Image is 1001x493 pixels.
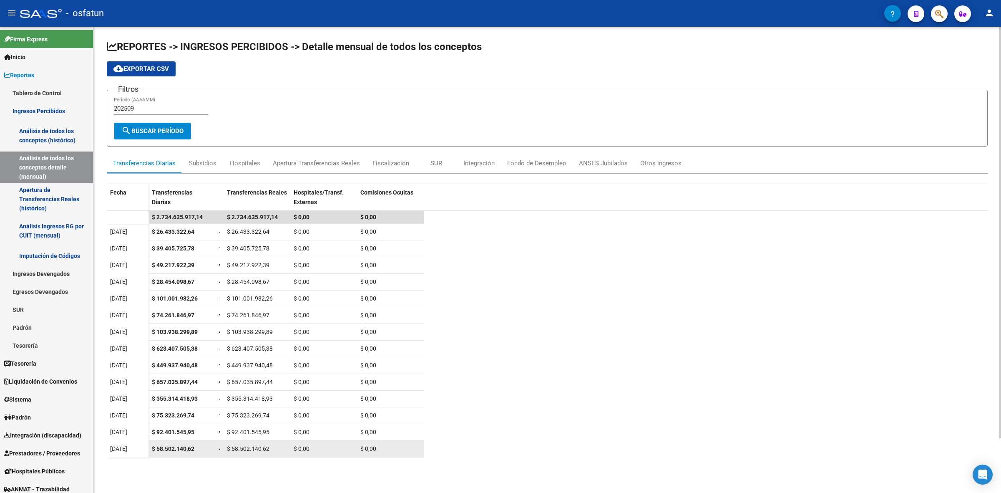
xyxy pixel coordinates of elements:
div: Apertura Transferencias Reales [273,159,360,168]
span: $ 0,00 [294,329,309,335]
span: $ 0,00 [294,262,309,268]
span: $ 101.001.982,26 [227,295,273,302]
span: $ 0,00 [294,379,309,385]
span: [DATE] [110,228,127,235]
span: Hospitales/Transf. Externas [294,189,344,205]
mat-icon: search [121,126,131,136]
span: Sistema [4,395,31,404]
span: [DATE] [110,362,127,369]
span: = [219,228,222,235]
span: Comisiones Ocultas [360,189,413,196]
span: $ 657.035.897,44 [152,379,198,385]
span: $ 623.407.505,38 [227,345,273,352]
span: REPORTES -> INGRESOS PERCIBIDOS -> Detalle mensual de todos los conceptos [107,41,482,53]
span: $ 101.001.982,26 [152,295,198,302]
span: [DATE] [110,429,127,435]
span: = [219,245,222,252]
span: $ 0,00 [294,362,309,369]
span: [DATE] [110,412,127,419]
span: $ 0,00 [360,278,376,285]
datatable-header-cell: Transferencias Diarias [148,184,215,219]
span: $ 0,00 [360,295,376,302]
span: Transferencias Reales [227,189,287,196]
datatable-header-cell: Comisiones Ocultas [357,184,424,219]
span: $ 75.323.269,74 [227,412,269,419]
span: $ 92.401.545,95 [227,429,269,435]
span: = [219,295,222,302]
div: Fiscalización [372,159,409,168]
button: Exportar CSV [107,61,176,76]
span: $ 0,00 [360,312,376,319]
span: $ 28.454.098,67 [152,278,194,285]
span: Hospitales Públicos [4,467,65,476]
span: $ 39.405.725,78 [227,245,269,252]
span: Prestadores / Proveedores [4,449,80,458]
span: Liquidación de Convenios [4,377,77,386]
span: $ 74.261.846,97 [152,312,194,319]
div: Integración [463,159,495,168]
span: $ 0,00 [294,395,309,402]
span: = [219,395,222,402]
span: $ 92.401.545,95 [152,429,194,435]
span: $ 0,00 [294,278,309,285]
span: $ 449.937.940,48 [152,362,198,369]
span: $ 0,00 [360,345,376,352]
span: $ 0,00 [294,214,309,220]
span: $ 49.217.922,39 [152,262,194,268]
span: $ 49.217.922,39 [227,262,269,268]
span: $ 0,00 [294,295,309,302]
span: = [219,329,222,335]
span: $ 0,00 [294,345,309,352]
span: [DATE] [110,345,127,352]
mat-icon: menu [7,8,17,18]
div: ANSES Jubilados [579,159,628,168]
div: Transferencias Diarias [113,159,176,168]
datatable-header-cell: Fecha [107,184,148,219]
span: $ 2.734.635.917,14 [227,214,278,220]
span: $ 58.502.140,62 [227,445,269,452]
span: [DATE] [110,245,127,252]
span: $ 28.454.098,67 [227,278,269,285]
span: $ 0,00 [294,445,309,452]
span: $ 58.502.140,62 [152,445,194,452]
span: $ 0,00 [294,245,309,252]
span: = [219,429,222,435]
datatable-header-cell: Hospitales/Transf. Externas [290,184,357,219]
span: [DATE] [110,329,127,335]
span: [DATE] [110,262,127,268]
span: $ 74.261.846,97 [227,312,269,319]
div: Fondo de Desempleo [507,159,566,168]
span: [DATE] [110,379,127,385]
mat-icon: person [984,8,994,18]
span: Firma Express [4,35,48,44]
datatable-header-cell: Transferencias Reales [224,184,290,219]
div: Open Intercom Messenger [973,465,993,485]
span: $ 0,00 [294,412,309,419]
span: - osfatun [66,4,104,23]
span: [DATE] [110,395,127,402]
span: $ 0,00 [360,262,376,268]
span: Inicio [4,53,25,62]
span: [DATE] [110,278,127,285]
div: Subsidios [189,159,216,168]
span: [DATE] [110,445,127,452]
span: Integración (discapacidad) [4,431,81,440]
span: $ 0,00 [360,329,376,335]
span: $ 0,00 [360,214,376,220]
span: $ 26.433.322,64 [152,228,194,235]
span: = [219,345,222,352]
span: $ 103.938.299,89 [227,329,273,335]
mat-icon: cloud_download [113,63,123,73]
span: = [219,312,222,319]
span: $ 0,00 [360,412,376,419]
span: = [219,278,222,285]
span: $ 0,00 [360,395,376,402]
span: = [219,445,222,452]
span: $ 623.407.505,38 [152,345,198,352]
div: Hospitales [230,159,260,168]
span: $ 2.734.635.917,14 [152,214,203,220]
span: = [219,379,222,385]
span: = [219,412,222,419]
span: [DATE] [110,295,127,302]
span: $ 0,00 [360,228,376,235]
